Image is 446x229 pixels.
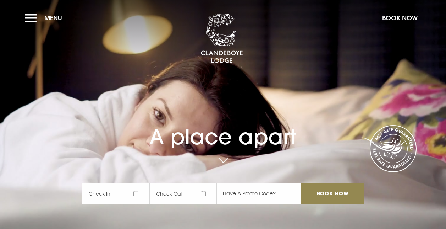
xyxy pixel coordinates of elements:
[82,110,364,149] h1: A place apart
[44,14,62,22] span: Menu
[301,183,364,204] input: Book Now
[379,10,421,26] button: Book Now
[217,183,301,204] input: Have A Promo Code?
[200,14,243,64] img: Clandeboye Lodge
[82,183,149,204] span: Check In
[25,10,66,26] button: Menu
[149,183,217,204] span: Check Out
